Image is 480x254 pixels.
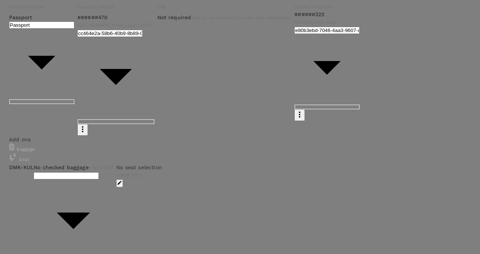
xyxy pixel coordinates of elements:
[116,164,162,171] div: No seat selection
[157,14,191,21] p: Not required
[116,173,141,178] span: + MYR 0.00
[191,15,291,20] span: Visa is not required to enter this destination
[9,136,465,143] p: Add ons
[77,14,154,21] p: ######470
[77,23,154,28] span: [GEOGRAPHIC_DATA] | Exp: [DATE]
[9,4,44,9] span: Document type
[77,4,114,9] span: Passport details
[9,153,17,161] img: baggage-icon
[9,164,34,171] p: DMK - KUL
[9,153,465,164] div: Seat
[157,4,167,9] span: Visa
[294,11,360,18] p: ######323
[89,165,114,170] span: + MYR 0.00
[9,14,74,21] p: Passport
[9,143,465,153] div: Baggage
[9,143,14,151] img: baggage-icon
[294,4,333,9] span: Loyalty programs
[34,164,89,170] span: No checked baggage
[294,20,336,25] span: Firefly | Enrich Blue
